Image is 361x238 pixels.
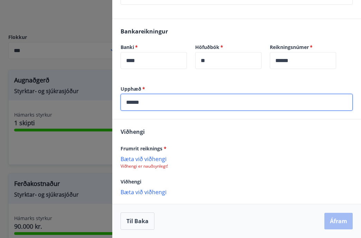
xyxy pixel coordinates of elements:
[121,94,353,111] div: Upphæð
[121,145,167,152] span: Frumrit reiknings
[270,44,336,51] label: Reikningsnúmer
[121,44,187,51] label: Banki
[121,212,154,230] button: Til baka
[121,178,141,185] span: Viðhengi
[121,188,353,195] p: Bæta við viðhengi
[121,28,168,35] span: Bankareikningur
[121,86,353,92] label: Upphæð
[195,44,262,51] label: Höfuðbók
[121,155,353,162] p: Bæta við viðhengi
[121,128,145,136] span: Viðhengi
[121,163,353,169] p: Viðhengi er nauðsynlegt!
